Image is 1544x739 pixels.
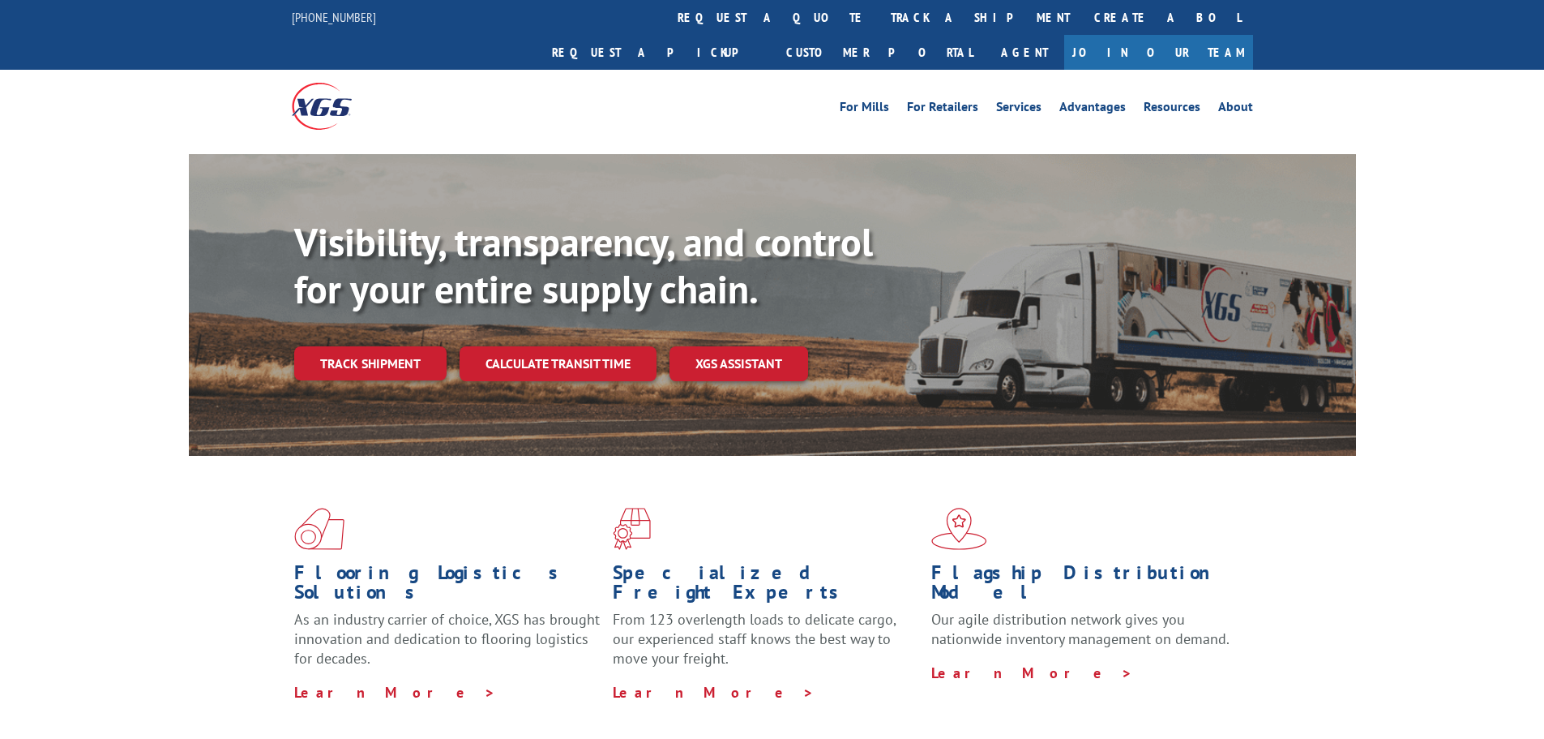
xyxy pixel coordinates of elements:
a: Resources [1144,101,1200,118]
a: Advantages [1059,101,1126,118]
a: Calculate transit time [460,346,657,381]
span: Our agile distribution network gives you nationwide inventory management on demand. [931,610,1230,648]
a: Agent [985,35,1064,70]
a: Learn More > [931,664,1133,682]
p: From 123 overlength loads to delicate cargo, our experienced staff knows the best way to move you... [613,610,919,682]
a: Services [996,101,1041,118]
a: Customer Portal [774,35,985,70]
img: xgs-icon-total-supply-chain-intelligence-red [294,508,344,550]
a: For Mills [840,101,889,118]
a: XGS ASSISTANT [669,346,808,381]
h1: Specialized Freight Experts [613,563,919,610]
a: About [1218,101,1253,118]
a: For Retailers [907,101,978,118]
img: xgs-icon-flagship-distribution-model-red [931,508,987,550]
img: xgs-icon-focused-on-flooring-red [613,508,651,550]
a: [PHONE_NUMBER] [292,9,376,25]
a: Track shipment [294,346,447,380]
a: Request a pickup [540,35,774,70]
span: As an industry carrier of choice, XGS has brought innovation and dedication to flooring logistics... [294,610,600,668]
a: Learn More > [294,683,496,702]
h1: Flooring Logistics Solutions [294,563,601,610]
a: Learn More > [613,683,815,702]
a: Join Our Team [1064,35,1253,70]
b: Visibility, transparency, and control for your entire supply chain. [294,217,873,314]
h1: Flagship Distribution Model [931,563,1238,610]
